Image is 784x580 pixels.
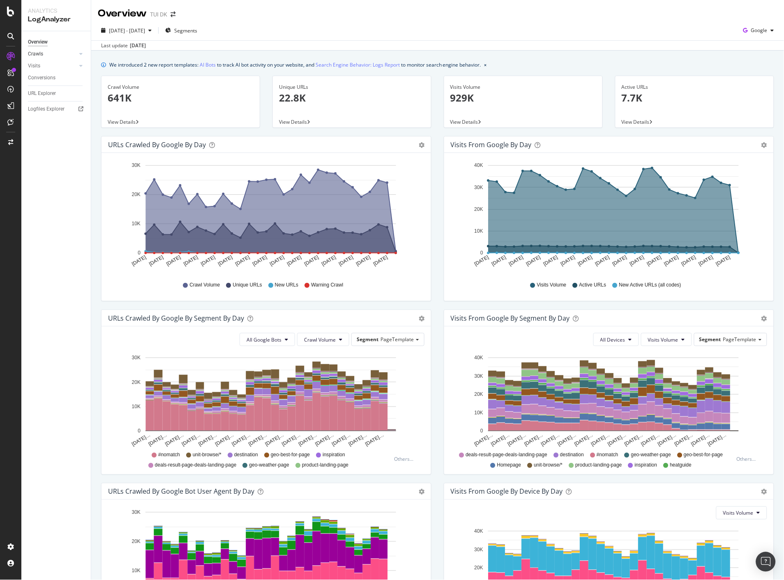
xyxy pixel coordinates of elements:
span: [DATE] - [DATE] [109,27,145,34]
text: 40K [475,529,483,534]
div: Visits from Google By Segment By Day [451,314,570,322]
a: Search Engine Behavior: Logs Report [316,60,400,69]
button: All Devices [593,333,639,346]
div: Visits [28,62,40,70]
button: Google [740,24,777,37]
div: Visits From Google By Device By Day [451,488,563,496]
text: [DATE] [491,254,507,267]
div: TUI DK [150,10,167,18]
text: 40K [475,355,483,361]
div: A chart. [108,159,421,274]
span: New URLs [275,282,298,289]
span: geo-weather-page [631,452,671,459]
span: destination [560,452,584,459]
span: inspiration [635,462,657,469]
span: unit-browse/* [534,462,563,469]
span: Segment [699,336,721,343]
button: All Google Bots [240,333,295,346]
text: [DATE] [338,254,354,267]
span: PageTemplate [380,336,414,343]
div: A chart. [451,353,764,448]
div: Active URLs [622,83,768,91]
div: gear [419,316,424,321]
text: [DATE] [508,254,524,267]
div: Overview [98,7,147,21]
text: 30K [475,373,483,379]
text: 0 [138,250,141,256]
text: [DATE] [131,254,147,267]
div: info banner [101,60,774,69]
div: Open Intercom Messenger [756,552,776,572]
span: geo-weather-page [249,462,289,469]
span: unit-browse/* [193,452,221,459]
text: [DATE] [715,254,731,267]
a: Logfiles Explorer [28,105,85,113]
div: LogAnalyzer [28,15,84,24]
text: 20K [475,206,483,212]
text: [DATE] [646,254,662,267]
text: [DATE] [680,254,697,267]
div: Analytics [28,7,84,15]
text: 20K [132,379,141,385]
text: 40K [475,163,483,169]
div: gear [761,316,767,321]
div: gear [419,489,424,495]
span: View Details [622,118,650,125]
div: A chart. [451,159,764,274]
text: 10K [475,410,483,416]
a: Visits [28,62,77,70]
text: [DATE] [372,254,389,267]
text: [DATE] [148,254,164,267]
a: AI Bots [200,60,216,69]
div: Visits Volume [450,83,596,91]
span: New Active URLs (all codes) [619,282,681,289]
text: [DATE] [269,254,285,267]
div: A chart. [108,353,421,448]
text: [DATE] [577,254,593,267]
span: Google [751,27,768,34]
p: 22.8K [279,91,425,105]
span: Unique URLs [233,282,262,289]
button: Visits Volume [716,506,767,520]
text: [DATE] [698,254,714,267]
button: Segments [162,24,201,37]
div: URLs Crawled by Google by day [108,141,206,149]
text: 30K [475,547,483,552]
text: 0 [480,250,483,256]
span: deals-result-page-deals-landing-page [155,462,237,469]
span: Segments [174,27,197,34]
div: Crawls [28,50,43,58]
text: [DATE] [473,254,490,267]
span: Crawl Volume [189,282,220,289]
text: 30K [475,185,483,190]
text: 20K [475,392,483,397]
span: inspiration [323,452,345,459]
span: PageTemplate [723,336,756,343]
a: Overview [28,38,85,46]
a: Conversions [28,74,85,82]
span: Homepage [497,462,521,469]
text: 30K [132,510,141,515]
span: Warning Crawl [311,282,343,289]
text: 10K [132,404,141,410]
div: We introduced 2 new report templates: to track AI bot activity on your website, and to monitor se... [109,60,481,69]
span: View Details [108,118,136,125]
text: [DATE] [611,254,628,267]
span: All Devices [600,336,625,343]
text: [DATE] [542,254,559,267]
text: 0 [480,428,483,434]
div: Last update [101,42,146,49]
text: [DATE] [165,254,182,267]
text: [DATE] [560,254,576,267]
text: 0 [138,428,141,434]
button: Crawl Volume [297,333,349,346]
span: geo-best-for-page [271,452,310,459]
text: [DATE] [303,254,320,267]
text: 30K [132,355,141,361]
text: [DATE] [217,254,233,267]
text: [DATE] [321,254,337,267]
div: Logfiles Explorer [28,105,65,113]
span: Segment [357,336,378,343]
text: 20K [475,565,483,571]
text: [DATE] [251,254,268,267]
